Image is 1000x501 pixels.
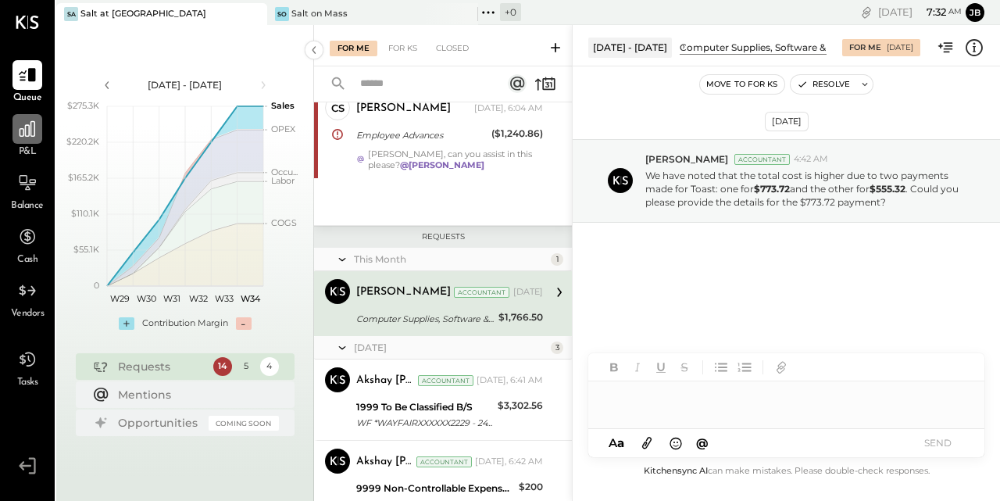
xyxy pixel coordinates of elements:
[356,101,451,116] div: [PERSON_NAME]
[271,175,295,186] text: Labor
[118,359,205,374] div: Requests
[498,398,543,413] div: $3,302.56
[66,136,99,147] text: $220.2K
[356,127,487,143] div: Employee Advances
[651,357,671,378] button: Underline
[428,41,477,56] div: Closed
[1,114,54,159] a: P&L
[80,8,206,20] div: Salt at [GEOGRAPHIC_DATA]
[68,172,99,183] text: $165.2K
[356,373,415,388] div: Akshay [PERSON_NAME]
[11,199,44,213] span: Balance
[674,357,695,378] button: Strikethrough
[734,357,755,378] button: Ordered List
[11,307,45,321] span: Vendors
[356,454,413,470] div: Akshay [PERSON_NAME]
[870,183,905,195] strong: $555.32
[696,435,709,450] span: @
[110,293,130,304] text: W29
[1,168,54,213] a: Balance
[588,38,672,57] div: [DATE] - [DATE]
[915,5,946,20] span: 7 : 32
[477,374,543,387] div: [DATE], 6:41 AM
[209,416,279,431] div: Coming Soon
[240,293,260,304] text: W34
[1,345,54,390] a: Tasks
[519,479,543,495] div: $200
[260,357,279,376] div: 4
[754,183,790,195] strong: $773.72
[271,217,297,228] text: COGS
[849,42,881,53] div: For Me
[17,376,38,390] span: Tasks
[948,6,962,17] span: am
[765,112,809,131] div: [DATE]
[1,222,54,267] a: Cash
[734,154,790,165] div: Accountant
[19,145,37,159] span: P&L
[354,341,547,354] div: [DATE]
[271,100,295,111] text: Sales
[368,149,543,170] div: [PERSON_NAME], can you assist in this please?
[604,357,624,378] button: Bold
[498,310,543,325] div: $1,766.50
[73,244,99,255] text: $55.1K
[356,399,493,415] div: 1999 To Be Classified B/S
[291,8,348,20] div: Salt on Mass
[136,293,155,304] text: W30
[700,75,784,94] button: Move to for ks
[119,78,252,91] div: [DATE] - [DATE]
[617,435,624,450] span: a
[418,375,473,386] div: Accountant
[215,293,234,304] text: W33
[645,169,970,209] p: We have noted that the total cost is higher due to two payments made for Toast: one for and the o...
[791,75,856,94] button: Resolve
[474,102,543,115] div: [DATE], 6:04 AM
[416,456,472,467] div: Accountant
[794,153,828,166] span: 4:42 AM
[380,41,425,56] div: For KS
[331,101,345,116] div: CS
[627,357,648,378] button: Italic
[67,100,99,111] text: $275.3K
[500,3,521,21] div: + 0
[271,123,296,134] text: OPEX
[118,415,201,431] div: Opportunities
[859,4,874,20] div: copy link
[163,293,180,304] text: W31
[13,91,42,106] span: Queue
[17,253,37,267] span: Cash
[237,357,255,376] div: 5
[475,456,543,468] div: [DATE], 6:42 AM
[236,317,252,330] div: -
[1,60,54,106] a: Queue
[551,253,563,266] div: 1
[513,286,543,299] div: [DATE]
[322,231,564,242] div: Requests
[356,311,494,327] div: Computer Supplies, Software & IT
[551,342,563,354] div: 3
[71,208,99,219] text: $110.1K
[906,432,969,453] button: SEND
[887,42,913,53] div: [DATE]
[356,481,514,496] div: 9999 Non-Controllable Expenses:Other Income and Expenses:To Be Classified P&L
[213,357,232,376] div: 14
[275,7,289,21] div: So
[354,252,547,266] div: This Month
[118,387,271,403] div: Mentions
[94,280,99,291] text: 0
[142,317,228,330] div: Contribution Margin
[645,152,728,166] span: [PERSON_NAME]
[400,159,484,170] strong: @[PERSON_NAME]
[1,276,54,321] a: Vendors
[771,357,791,378] button: Add URL
[604,435,629,452] button: Aa
[356,284,451,300] div: [PERSON_NAME]
[680,41,837,54] div: Computer Supplies, Software & IT
[878,5,962,20] div: [DATE]
[119,317,134,330] div: +
[491,126,543,141] div: ($1,240.86)
[691,433,713,453] button: @
[64,7,78,21] div: Sa
[188,293,207,304] text: W32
